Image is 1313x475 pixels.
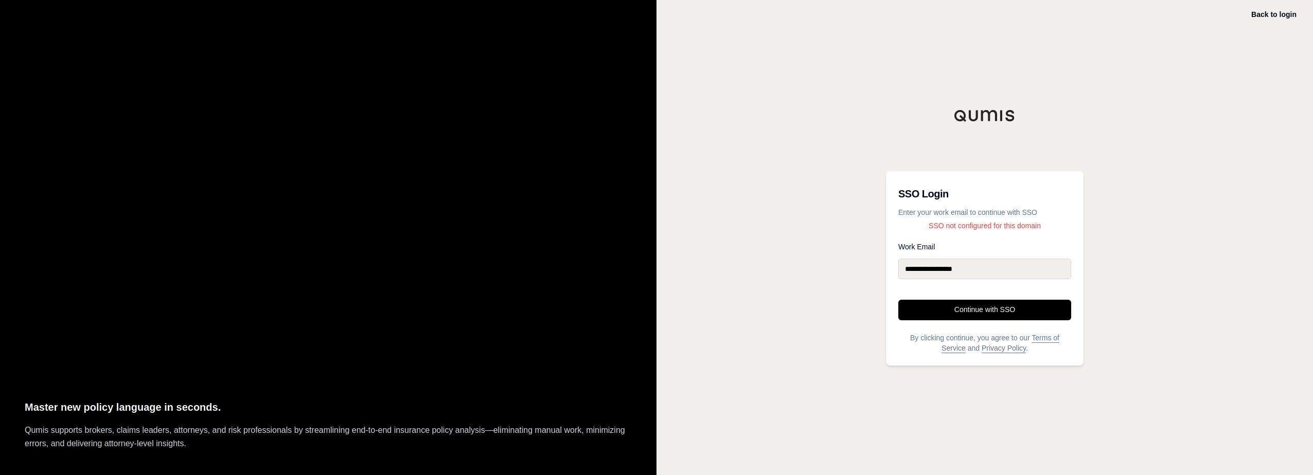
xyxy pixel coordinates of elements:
p: Master new policy language in seconds. [25,399,632,416]
p: SSO not configured for this domain [898,221,1071,231]
p: Qumis supports brokers, claims leaders, attorneys, and risk professionals by streamlining end-to-... [25,424,632,450]
h3: SSO Login [898,184,1071,204]
img: Qumis [954,109,1016,122]
button: Continue with SSO [898,300,1071,320]
p: By clicking continue, you agree to our and . [898,333,1071,353]
a: Back to login [1251,10,1297,19]
a: Privacy Policy [982,344,1026,352]
p: Enter your work email to continue with SSO [898,207,1071,217]
label: Work Email [898,243,1071,250]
